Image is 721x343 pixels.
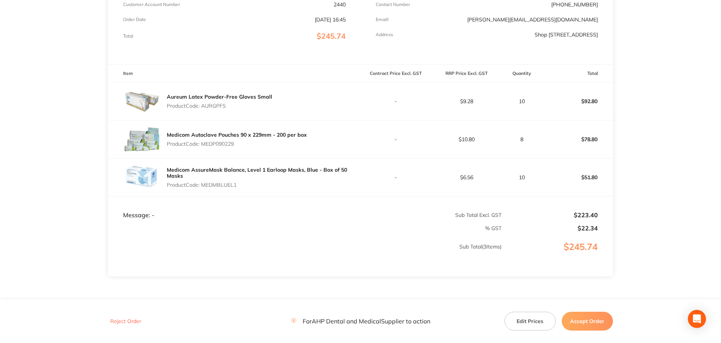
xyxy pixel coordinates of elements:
th: RRP Price Excl. GST [431,65,502,82]
p: Product Code: MEDP090229 [167,141,307,147]
p: For AHP Dental and Medical Supplier to action [291,318,430,325]
p: Product Code: AURGPFS [167,103,272,109]
p: - [361,98,431,104]
p: Sub Total Excl. GST [361,212,501,218]
a: Aureum Latex Powder-Free Gloves Small [167,93,272,100]
p: Product Code: MEDMBLUEL1 [167,182,360,188]
p: Total [123,34,133,39]
p: - [361,174,431,180]
p: Address [376,32,393,37]
th: Item [108,65,360,82]
p: Shop [STREET_ADDRESS] [535,32,598,38]
button: Reject Order [108,318,143,325]
th: Total [542,65,613,82]
button: Edit Prices [505,312,556,331]
p: $9.28 [431,98,501,104]
a: [PERSON_NAME][EMAIL_ADDRESS][DOMAIN_NAME] [467,16,598,23]
p: $78.80 [543,130,613,148]
th: Quantity [502,65,542,82]
p: $10.80 [431,136,501,142]
p: 2440 [334,2,346,8]
p: $51.80 [543,168,613,186]
p: $6.56 [431,174,501,180]
p: - [361,136,431,142]
p: $245.74 [502,242,613,267]
p: Contact Number [376,2,410,7]
button: Accept Order [562,312,613,331]
p: % GST [108,225,501,231]
p: Sub Total ( 3 Items) [108,244,501,265]
img: NnNteHBrYg [123,120,161,158]
p: 10 [502,174,542,180]
p: $92.80 [543,92,613,110]
a: Medicom AssureMask Balance, Level 1 Earloop Masks, Blue - Box of 50 Masks [167,166,347,179]
a: Medicom Autoclave Pouches 90 x 229mm - 200 per box [167,131,307,138]
span: $245.74 [317,31,346,41]
p: Customer Account Number [123,2,180,7]
p: Order Date [123,17,146,22]
img: d2E0Njl0OQ [123,82,161,120]
img: MHUxM3RhYw [123,159,161,196]
p: $22.34 [502,225,598,232]
th: Contract Price Excl. GST [361,65,431,82]
p: [DATE] 16:45 [315,17,346,23]
td: Message: - [108,196,360,219]
p: 8 [502,136,542,142]
div: Open Intercom Messenger [688,310,706,328]
p: [PHONE_NUMBER] [551,2,598,8]
p: $223.40 [502,212,598,218]
p: 10 [502,98,542,104]
p: Emaill [376,17,389,22]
